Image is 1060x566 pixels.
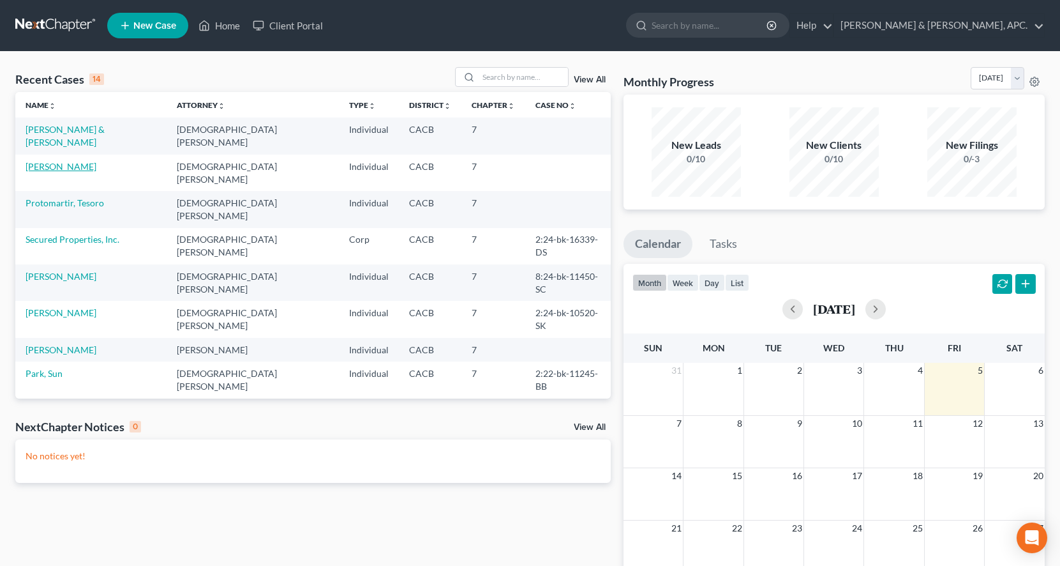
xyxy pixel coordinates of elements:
[167,362,339,398] td: [DEMOGRAPHIC_DATA][PERSON_NAME]
[167,399,339,435] td: [DEMOGRAPHIC_DATA][PERSON_NAME]
[26,161,96,172] a: [PERSON_NAME]
[26,368,63,379] a: Park, Sun
[246,14,329,37] a: Client Portal
[399,191,461,227] td: CACB
[789,138,879,153] div: New Clients
[791,468,803,484] span: 16
[339,155,399,191] td: Individual
[731,468,743,484] span: 15
[167,118,339,154] td: [DEMOGRAPHIC_DATA][PERSON_NAME]
[461,362,525,398] td: 7
[813,302,855,316] h2: [DATE]
[339,338,399,362] td: Individual
[823,342,844,353] span: Wed
[399,301,461,337] td: CACB
[851,521,863,536] span: 24
[26,271,96,282] a: [PERSON_NAME]
[399,155,461,191] td: CACB
[89,73,104,85] div: 14
[525,301,611,337] td: 2:24-bk-10520-SK
[574,75,606,84] a: View All
[339,362,399,398] td: Individual
[167,191,339,227] td: [DEMOGRAPHIC_DATA][PERSON_NAME]
[791,521,803,536] span: 23
[15,72,104,87] div: Recent Cases
[167,338,339,362] td: [PERSON_NAME]
[652,138,741,153] div: New Leads
[1037,363,1045,378] span: 6
[703,342,725,353] span: Mon
[130,421,141,432] div: 0
[1032,521,1045,536] span: 27
[339,118,399,154] td: Individual
[472,100,515,110] a: Chapterunfold_more
[971,468,984,484] span: 19
[167,228,339,264] td: [DEMOGRAPHIC_DATA][PERSON_NAME]
[26,124,105,148] a: [PERSON_NAME] & [PERSON_NAME]
[698,230,749,258] a: Tasks
[339,228,399,264] td: Corp
[1017,523,1047,553] div: Open Intercom Messenger
[525,228,611,264] td: 2:24-bk-16339-DS
[26,450,601,463] p: No notices yet!
[569,102,576,110] i: unfold_more
[911,468,924,484] span: 18
[461,264,525,301] td: 7
[525,362,611,398] td: 2:22-bk-11245-BB
[927,153,1017,165] div: 0/-3
[444,102,451,110] i: unfold_more
[167,264,339,301] td: [DEMOGRAPHIC_DATA][PERSON_NAME]
[670,468,683,484] span: 14
[623,230,692,258] a: Calendar
[349,100,376,110] a: Typeunfold_more
[948,342,961,353] span: Fri
[49,102,56,110] i: unfold_more
[192,14,246,37] a: Home
[167,155,339,191] td: [DEMOGRAPHIC_DATA][PERSON_NAME]
[461,118,525,154] td: 7
[26,307,96,318] a: [PERSON_NAME]
[971,521,984,536] span: 26
[339,399,399,435] td: Individual
[339,264,399,301] td: Individual
[399,399,461,435] td: CACB
[916,363,924,378] span: 4
[911,416,924,431] span: 11
[26,100,56,110] a: Nameunfold_more
[856,363,863,378] span: 3
[623,74,714,89] h3: Monthly Progress
[670,521,683,536] span: 21
[26,234,119,245] a: Secured Properties, Inc.
[790,14,833,37] a: Help
[725,274,749,291] button: list
[667,274,699,291] button: week
[399,228,461,264] td: CACB
[218,102,225,110] i: unfold_more
[339,191,399,227] td: Individual
[731,521,743,536] span: 22
[1006,342,1022,353] span: Sat
[632,274,667,291] button: month
[699,274,725,291] button: day
[507,102,515,110] i: unfold_more
[796,363,803,378] span: 2
[789,153,879,165] div: 0/10
[461,155,525,191] td: 7
[461,191,525,227] td: 7
[574,423,606,432] a: View All
[15,419,141,434] div: NextChapter Notices
[1032,416,1045,431] span: 13
[851,468,863,484] span: 17
[927,138,1017,153] div: New Filings
[644,342,662,353] span: Sun
[834,14,1044,37] a: [PERSON_NAME] & [PERSON_NAME], APC.
[461,338,525,362] td: 7
[339,301,399,337] td: Individual
[670,363,683,378] span: 31
[885,342,904,353] span: Thu
[736,363,743,378] span: 1
[461,399,525,435] td: 7
[796,416,803,431] span: 9
[765,342,782,353] span: Tue
[167,301,339,337] td: [DEMOGRAPHIC_DATA][PERSON_NAME]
